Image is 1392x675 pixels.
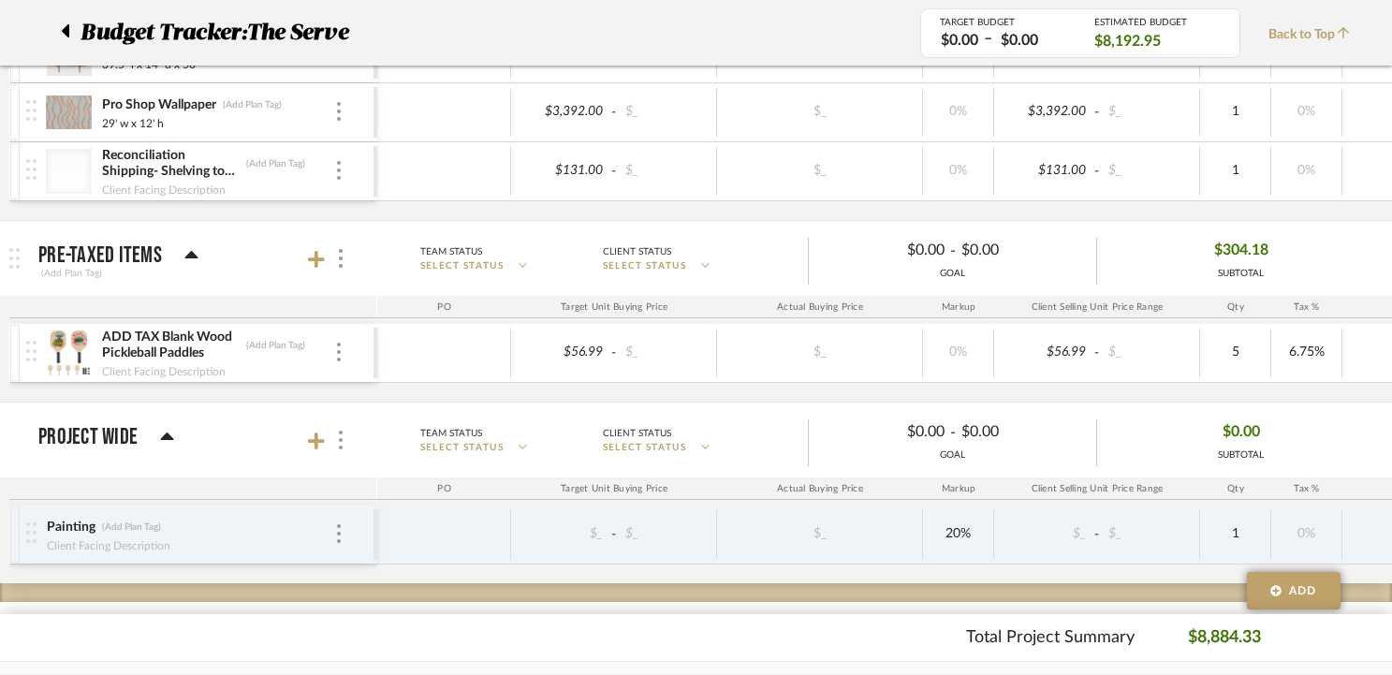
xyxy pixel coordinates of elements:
[101,181,227,199] div: Client Facing Description
[603,243,671,260] div: Client Status
[809,267,1096,281] div: GOAL
[46,519,96,536] div: Painting
[377,477,511,500] div: PO
[1206,521,1265,548] div: 1
[1289,582,1317,599] span: Add
[517,339,608,366] div: $56.99
[517,98,608,125] div: $3,392.00
[929,521,988,548] div: 20%
[994,477,1200,500] div: Client Selling Unit Price Range
[46,330,92,375] img: 1733d6c8-2657-4c66-b00a-054bcba80c74_50x50.jpg
[717,296,923,318] div: Actual Buying Price
[620,521,711,548] div: $_
[337,161,341,180] img: 3dots-v.svg
[1200,477,1271,500] div: Qty
[377,296,511,318] div: PO
[956,418,1081,447] div: $0.00
[245,339,306,352] div: (Add Plan Tag)
[1200,296,1271,318] div: Qty
[101,362,227,381] div: Client Facing Description
[245,157,306,170] div: (Add Plan Tag)
[603,441,687,455] span: SELECT STATUS
[1000,157,1092,184] div: $131.00
[994,296,1200,318] div: Client Selling Unit Price Range
[38,426,138,448] p: Project Wide
[950,240,956,262] span: -
[46,90,92,135] img: c481763a-9df0-4939-8300-b2371d2e0a0f_50x50.jpg
[940,17,1066,28] div: TARGET BUDGET
[1103,339,1194,366] div: $_
[923,477,994,500] div: Markup
[923,296,994,318] div: Markup
[809,448,1096,462] div: GOAL
[420,441,505,455] span: SELECT STATUS
[608,103,620,122] span: -
[339,431,343,449] img: 3dots-v.svg
[608,344,620,362] span: -
[101,329,241,362] div: ADD TAX Blank Wood Pickleball Paddles
[1103,521,1194,548] div: $_
[9,248,20,269] img: grip.svg
[1218,448,1264,462] div: SUBTOTAL
[26,341,37,361] img: vertical-grip.svg
[620,157,711,184] div: $_
[26,100,37,121] img: vertical-grip.svg
[46,536,171,555] div: Client Facing Description
[1206,157,1265,184] div: 1
[1092,344,1103,362] span: -
[769,157,872,184] div: $_
[9,296,1392,402] div: Pre-Taxed Items(Add Plan Tag)Team StatusSELECT STATUSClient StatusSELECT STATUS$0.00-$0.00GOAL$30...
[1094,17,1221,28] div: ESTIMATED BUDGET
[1247,572,1341,609] button: Add
[420,243,482,260] div: Team Status
[995,30,1044,51] div: $0.00
[517,521,608,548] div: $_
[950,421,956,444] span: -
[1092,162,1103,181] span: -
[1277,339,1336,366] div: 6.75%
[1277,521,1336,548] div: 0%
[26,522,37,543] img: vertical-grip.svg
[966,625,1135,651] p: Total Project Summary
[511,296,717,318] div: Target Unit Buying Price
[517,157,608,184] div: $131.00
[1103,98,1194,125] div: $_
[717,477,923,500] div: Actual Buying Price
[603,259,687,273] span: SELECT STATUS
[825,236,950,265] div: $0.00
[984,28,992,51] span: –
[420,259,505,273] span: SELECT STATUS
[1000,339,1092,366] div: $56.99
[956,236,1081,265] div: $0.00
[81,16,247,50] span: Budget Tracker:
[929,157,988,184] div: 0%
[603,425,671,442] div: Client Status
[1277,157,1336,184] div: 0%
[337,524,341,543] img: 3dots-v.svg
[1268,25,1359,45] span: Back to Top
[608,525,620,544] span: -
[1094,31,1161,51] span: $8,192.95
[9,477,1392,583] div: Project WideTeam StatusSELECT STATUSClient StatusSELECT STATUS$0.00-$0.00GOAL$0.00SUBTOTAL
[337,102,341,121] img: 3dots-v.svg
[1092,525,1103,544] span: -
[101,521,162,534] div: (Add Plan Tag)
[1271,296,1342,318] div: Tax %
[247,16,358,50] p: The Serve
[511,477,717,500] div: Target Unit Buying Price
[101,147,241,181] div: Reconciliation Shipping- Shelving to Office
[38,244,162,267] p: Pre-Taxed Items
[1000,521,1092,548] div: $_
[769,521,872,548] div: $_
[608,162,620,181] span: -
[1277,98,1336,125] div: 0%
[339,249,343,268] img: 3dots-v.svg
[1188,625,1261,651] p: $8,884.33
[1223,418,1260,447] span: $0.00
[1206,339,1265,366] div: 5
[1214,267,1268,281] div: SUBTOTAL
[26,159,37,180] img: vertical-grip.svg
[929,339,988,366] div: 0%
[1206,98,1265,125] div: 1
[337,343,341,361] img: 3dots-v.svg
